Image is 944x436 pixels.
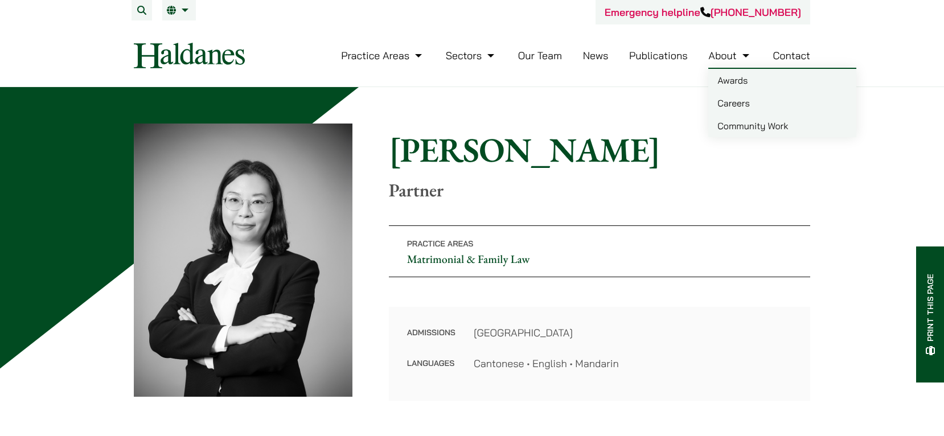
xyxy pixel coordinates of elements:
[605,6,801,19] a: Emergency helpline[PHONE_NUMBER]
[341,49,425,62] a: Practice Areas
[629,49,688,62] a: Publications
[389,179,810,201] p: Partner
[773,49,810,62] a: Contact
[583,49,609,62] a: News
[389,129,810,170] h1: [PERSON_NAME]
[407,325,455,356] dt: Admissions
[474,325,792,340] dd: [GEOGRAPHIC_DATA]
[134,43,245,68] img: Logo of Haldanes
[474,356,792,371] dd: Cantonese • English • Mandarin
[167,6,191,15] a: EN
[708,49,752,62] a: About
[708,114,856,137] a: Community Work
[518,49,562,62] a: Our Team
[708,92,856,114] a: Careers
[407,238,474,249] span: Practice Areas
[407,252,530,266] a: Matrimonial & Family Law
[407,356,455,371] dt: Languages
[708,69,856,92] a: Awards
[446,49,497,62] a: Sectors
